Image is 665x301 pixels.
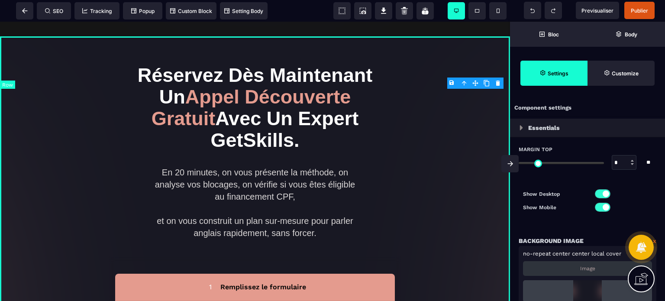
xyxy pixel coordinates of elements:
p: Essentials [528,123,560,133]
span: local [591,250,604,257]
p: Sélectionnez une date et une heure [17,282,276,292]
img: loading [520,125,523,130]
span: Prénom [17,179,40,186]
span: Tracking [82,8,112,14]
span: Margin Top [519,146,552,153]
span: & [200,215,204,221]
span: no-repeat [523,250,551,257]
p: Show Desktop [523,190,588,198]
li: Identifier vos blocages et comprendre ce qui vous empêche de progresser [35,119,274,128]
span: Preview [576,2,619,19]
span: Open Layer Manager [588,22,665,47]
a: x [653,236,656,246]
p: 📞 Appel Stratégique ZenSpeak – Découvrez comment libérer votre anglais [17,55,276,79]
h2: En 20 minutes, on vous présente la méthode, on analyse vos blocages, on vérifie si vous êtes élig... [108,140,402,222]
span: cover [606,250,621,257]
strong: Bloc [548,31,559,38]
span: Setting Body [224,8,263,14]
span: Screenshot [354,2,371,19]
span: Open Style Manager [588,61,655,86]
span: Numéro de téléphone [17,142,82,149]
strong: appel gratuit de 30 minutes avec l’un de nos conseillers pédagogiques [51,88,261,95]
p: En saisissant des informations, j'accepte les [17,214,276,230]
div: France: + 33 [19,155,37,169]
li: Faire le point sur votre situation actuelle et vos objectifs en anglais [35,110,274,119]
span: Nom de famille [150,179,196,186]
span: Open Blocks [510,22,588,47]
span: Popup [131,8,155,14]
h1: Réservez Dès Maintenant Un Avec Un Expert GetSkills. [108,39,402,134]
p: Lors de cet , nous allons : [17,87,274,104]
strong: Settings [548,70,568,77]
span: Settings [520,61,588,86]
span: SEO [45,8,63,14]
strong: Vous présenter la méthode ZenSpeak [35,129,147,136]
p: Background Image [519,236,584,246]
span: center center [552,250,590,257]
span: Custom Block [170,8,212,14]
p: Image [580,265,595,272]
strong: Body [625,31,637,38]
p: Remplissez le formulaire [112,26,198,36]
span: Publier [631,7,648,14]
span: View components [333,2,351,19]
li: et voir si elle correspond réellement à votre profil [35,128,274,145]
a: Conditions générales [141,215,198,221]
span: Appel Découverte Gratuit [152,64,356,108]
div: Component settings [510,100,665,117]
span: Previsualiser [581,7,613,14]
p: Show Mobile [523,203,588,212]
strong: Customize [612,70,639,77]
div: 1 [101,27,103,34]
